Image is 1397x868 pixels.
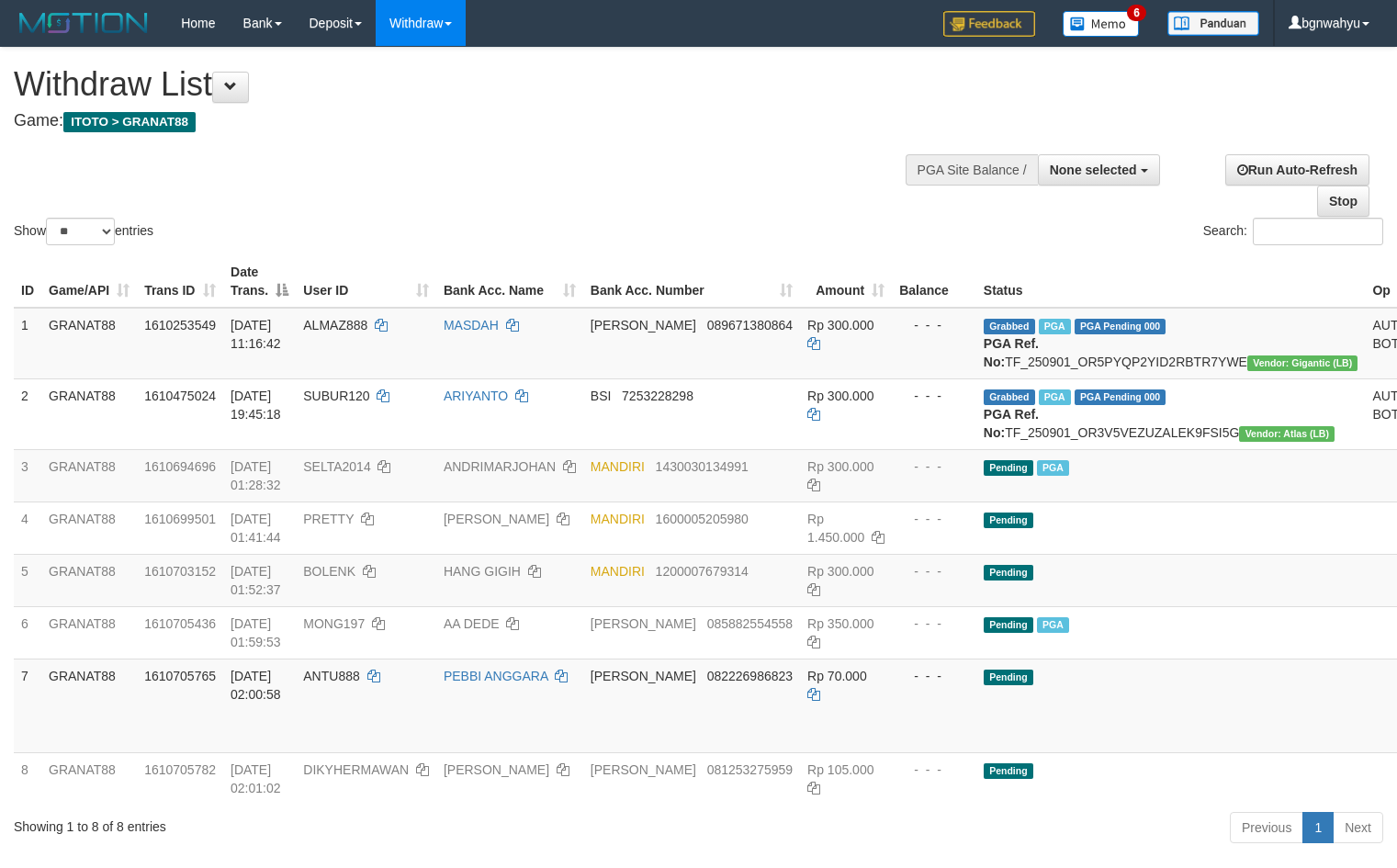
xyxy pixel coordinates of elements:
[984,319,1035,334] span: Grabbed
[1075,319,1166,334] span: PGA Pending
[444,669,548,683] a: PEBBI ANGGARA
[984,336,1039,369] b: PGA Ref. No:
[899,761,969,779] div: - - -
[231,389,281,422] span: [DATE] 19:45:18
[892,255,976,308] th: Balance
[144,389,216,403] span: 1610475024
[1127,5,1146,21] span: 6
[984,407,1039,440] b: PGA Ref. No:
[14,255,41,308] th: ID
[591,389,612,403] span: BSI
[41,308,137,379] td: GRANAT88
[14,752,41,805] td: 8
[1037,460,1069,476] span: Marked by bgndara
[231,762,281,795] span: [DATE] 02:01:02
[137,255,223,308] th: Trans ID: activate to sort column ascending
[1037,617,1069,633] span: Marked by bgnjimi
[707,318,793,333] span: Copy 089671380864 to clipboard
[46,218,115,245] select: Showentries
[14,449,41,502] td: 3
[41,606,137,659] td: GRANAT88
[707,669,793,683] span: Copy 082226986823 to clipboard
[984,460,1033,476] span: Pending
[296,255,436,308] th: User ID: activate to sort column ascending
[1203,218,1383,245] label: Search:
[1230,812,1303,843] a: Previous
[899,667,969,685] div: - - -
[591,616,696,631] span: [PERSON_NAME]
[707,616,793,631] span: Copy 085882554558 to clipboard
[1225,154,1369,186] a: Run Auto-Refresh
[1075,389,1166,405] span: PGA Pending
[14,554,41,606] td: 5
[231,616,281,649] span: [DATE] 01:59:53
[231,318,281,351] span: [DATE] 11:16:42
[707,762,793,777] span: Copy 081253275959 to clipboard
[1050,163,1137,177] span: None selected
[144,564,216,579] span: 1610703152
[14,606,41,659] td: 6
[41,449,137,502] td: GRANAT88
[144,616,216,631] span: 1610705436
[303,564,355,579] span: BOLENK
[1333,812,1383,843] a: Next
[223,255,296,308] th: Date Trans.: activate to sort column descending
[984,617,1033,633] span: Pending
[444,564,521,579] a: HANG GIGIH
[984,513,1033,528] span: Pending
[591,318,696,333] span: [PERSON_NAME]
[14,218,153,245] label: Show entries
[1039,389,1071,405] span: Marked by bgnzaza
[807,564,873,579] span: Rp 300.000
[41,752,137,805] td: GRANAT88
[144,669,216,683] span: 1610705765
[1247,355,1358,371] span: Vendor URL: https://dashboard.q2checkout.com/secure
[807,389,873,403] span: Rp 300.000
[984,389,1035,405] span: Grabbed
[1302,812,1334,843] a: 1
[943,11,1035,37] img: Feedback.jpg
[303,669,359,683] span: ANTU888
[899,562,969,581] div: - - -
[591,512,645,526] span: MANDIRI
[444,762,549,777] a: [PERSON_NAME]
[807,512,864,545] span: Rp 1.450.000
[807,318,873,333] span: Rp 300.000
[303,459,370,474] span: SELTA2014
[231,564,281,597] span: [DATE] 01:52:37
[807,459,873,474] span: Rp 300.000
[591,762,696,777] span: [PERSON_NAME]
[63,112,196,132] span: ITOTO > GRANAT88
[444,318,499,333] a: MASDAH
[984,565,1033,581] span: Pending
[231,459,281,492] span: [DATE] 01:28:32
[583,255,800,308] th: Bank Acc. Number: activate to sort column ascending
[1239,426,1335,442] span: Vendor URL: https://dashboard.q2checkout.com/secure
[444,389,508,403] a: ARIYANTO
[231,669,281,702] span: [DATE] 02:00:58
[899,316,969,334] div: - - -
[656,564,749,579] span: Copy 1200007679314 to clipboard
[899,457,969,476] div: - - -
[41,255,137,308] th: Game/API: activate to sort column ascending
[41,554,137,606] td: GRANAT88
[1039,319,1071,334] span: Marked by bgnrattana
[14,378,41,449] td: 2
[807,669,867,683] span: Rp 70.000
[41,659,137,752] td: GRANAT88
[14,502,41,554] td: 4
[1167,11,1259,36] img: panduan.png
[14,810,569,836] div: Showing 1 to 8 of 8 entries
[14,9,153,37] img: MOTION_logo.png
[591,459,645,474] span: MANDIRI
[436,255,583,308] th: Bank Acc. Name: activate to sort column ascending
[976,308,1366,379] td: TF_250901_OR5PYQP2YID2RBTR7YWE
[303,318,367,333] span: ALMAZ888
[807,616,873,631] span: Rp 350.000
[444,459,556,474] a: ANDRIMARJOHAN
[807,762,873,777] span: Rp 105.000
[303,616,365,631] span: MONG197
[899,614,969,633] div: - - -
[622,389,693,403] span: Copy 7253228298 to clipboard
[899,387,969,405] div: - - -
